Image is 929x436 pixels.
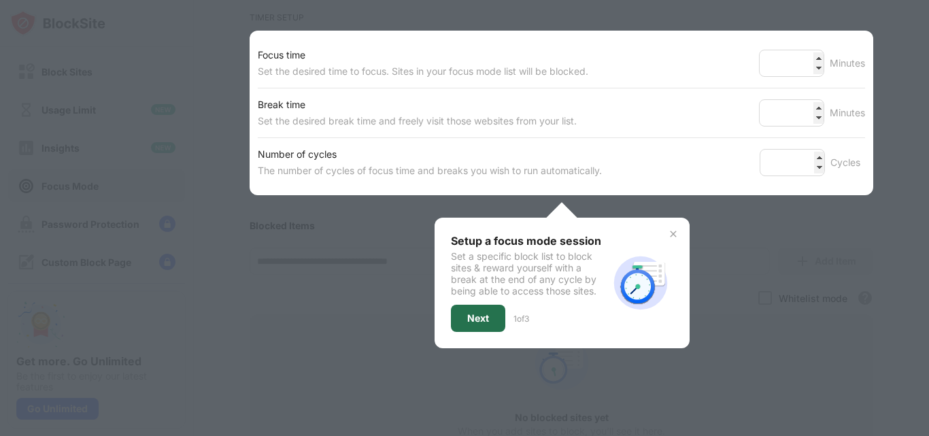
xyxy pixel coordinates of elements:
div: The number of cycles of focus time and breaks you wish to run automatically. [258,163,602,179]
div: Set a specific block list to block sites & reward yourself with a break at the end of any cycle b... [451,250,608,297]
div: Next [467,313,489,324]
div: Focus time [258,47,588,63]
div: Break time [258,97,577,113]
img: x-button.svg [668,229,679,239]
div: Set the desired break time and freely visit those websites from your list. [258,113,577,129]
div: Setup a focus mode session [451,234,608,248]
div: Minutes [830,55,865,71]
div: Cycles [830,154,865,171]
div: 1 of 3 [513,314,529,324]
div: Number of cycles [258,146,602,163]
div: Set the desired time to focus. Sites in your focus mode list will be blocked. [258,63,588,80]
div: Minutes [830,105,865,121]
img: focus-mode-timer.svg [608,250,673,316]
